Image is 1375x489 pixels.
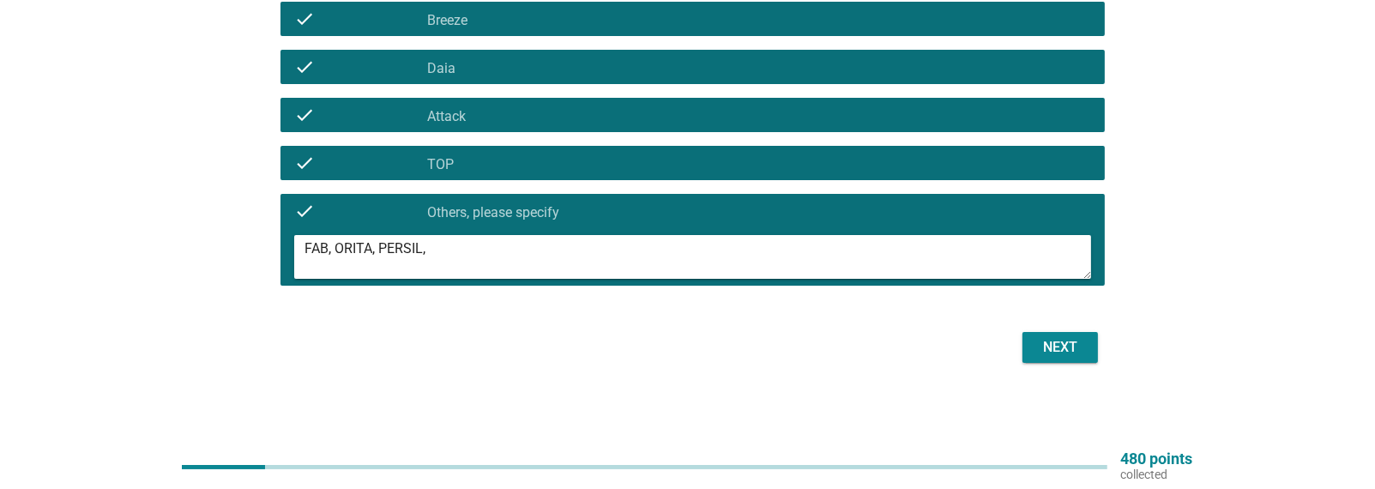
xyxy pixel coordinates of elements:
[1036,337,1084,358] div: Next
[1121,451,1193,467] p: 480 points
[294,105,315,125] i: check
[294,9,315,29] i: check
[294,201,315,221] i: check
[1121,467,1193,482] p: collected
[1022,332,1098,363] button: Next
[427,204,559,221] label: Others, please specify
[427,156,454,173] label: TOP
[294,57,315,77] i: check
[427,12,467,29] label: Breeze
[294,153,315,173] i: check
[427,108,466,125] label: Attack
[427,60,455,77] label: Daia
